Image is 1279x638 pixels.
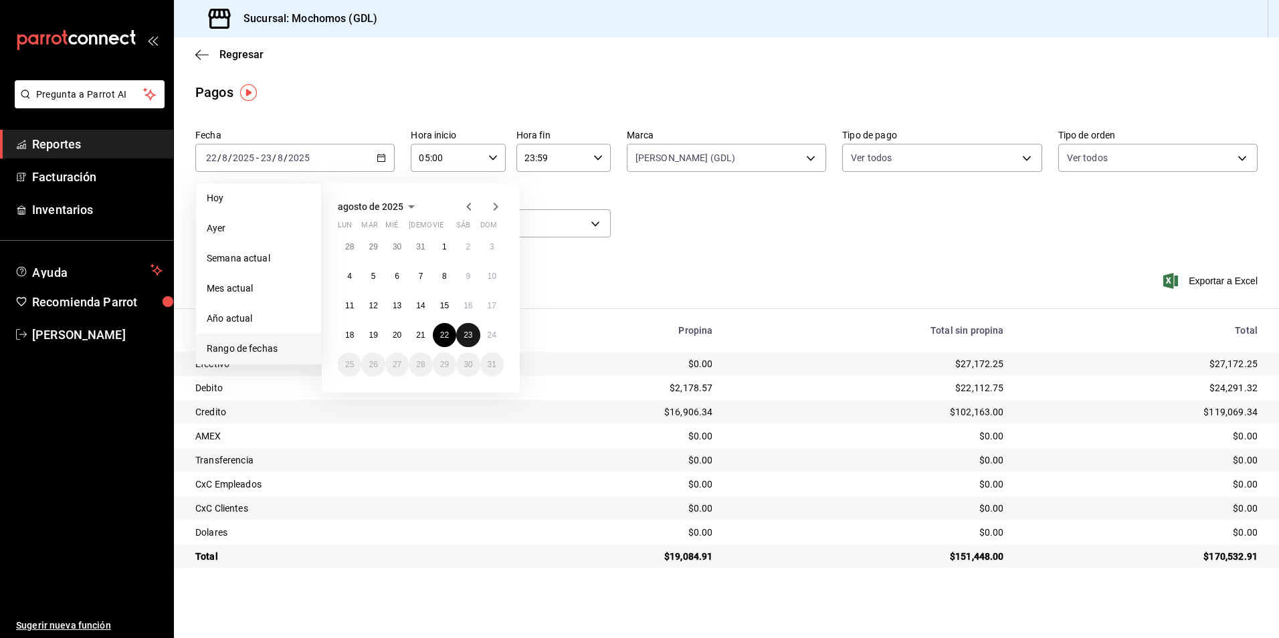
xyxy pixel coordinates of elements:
[195,82,233,102] div: Pagos
[1025,325,1258,336] div: Total
[480,323,504,347] button: 24 de agosto de 2025
[456,294,480,318] button: 16 de agosto de 2025
[361,294,385,318] button: 12 de agosto de 2025
[195,429,498,443] div: AMEX
[433,221,444,235] abbr: viernes
[32,293,163,311] span: Recomienda Parrot
[395,272,399,281] abbr: 6 de agosto de 2025
[385,264,409,288] button: 6 de agosto de 2025
[1067,151,1108,165] span: Ver todos
[1025,381,1258,395] div: $24,291.32
[9,97,165,111] a: Pregunta a Parrot AI
[338,201,403,212] span: agosto de 2025
[1025,550,1258,563] div: $170,532.91
[433,235,456,259] button: 1 de agosto de 2025
[433,323,456,347] button: 22 de agosto de 2025
[464,360,472,369] abbr: 30 de agosto de 2025
[409,294,432,318] button: 14 de agosto de 2025
[338,264,361,288] button: 4 de agosto de 2025
[519,357,712,370] div: $0.00
[627,130,826,140] label: Marca
[734,429,1004,443] div: $0.00
[256,152,259,163] span: -
[480,264,504,288] button: 10 de agosto de 2025
[195,381,498,395] div: Debito
[221,152,228,163] input: --
[207,312,310,326] span: Año actual
[1025,477,1258,491] div: $0.00
[361,235,385,259] button: 29 de julio de 2025
[519,429,712,443] div: $0.00
[393,330,401,340] abbr: 20 de agosto de 2025
[195,526,498,539] div: Dolares
[195,453,498,467] div: Transferencia
[635,151,736,165] span: [PERSON_NAME] (GDL)
[345,301,354,310] abbr: 11 de agosto de 2025
[456,264,480,288] button: 9 de agosto de 2025
[466,272,470,281] abbr: 9 de agosto de 2025
[207,342,310,356] span: Rango de fechas
[195,477,498,491] div: CxC Empleados
[516,130,611,140] label: Hora fin
[361,323,385,347] button: 19 de agosto de 2025
[1025,405,1258,419] div: $119,069.34
[480,294,504,318] button: 17 de agosto de 2025
[32,262,145,278] span: Ayuda
[519,550,712,563] div: $19,084.91
[1025,502,1258,515] div: $0.00
[393,301,401,310] abbr: 13 de agosto de 2025
[288,152,310,163] input: ----
[456,352,480,377] button: 30 de agosto de 2025
[409,221,488,235] abbr: jueves
[416,330,425,340] abbr: 21 de agosto de 2025
[1166,273,1258,289] span: Exportar a Excel
[519,453,712,467] div: $0.00
[361,352,385,377] button: 26 de agosto de 2025
[433,294,456,318] button: 15 de agosto de 2025
[233,11,377,27] h3: Sucursal: Mochomos (GDL)
[851,151,892,165] span: Ver todos
[207,191,310,205] span: Hoy
[195,48,264,61] button: Regresar
[385,294,409,318] button: 13 de agosto de 2025
[488,360,496,369] abbr: 31 de agosto de 2025
[369,242,377,251] abbr: 29 de julio de 2025
[411,130,505,140] label: Hora inicio
[734,357,1004,370] div: $27,172.25
[1025,429,1258,443] div: $0.00
[32,326,163,344] span: [PERSON_NAME]
[219,48,264,61] span: Regresar
[734,381,1004,395] div: $22,112.75
[207,251,310,265] span: Semana actual
[734,502,1004,515] div: $0.00
[409,235,432,259] button: 31 de julio de 2025
[433,352,456,377] button: 29 de agosto de 2025
[345,360,354,369] abbr: 25 de agosto de 2025
[1058,130,1258,140] label: Tipo de orden
[32,135,163,153] span: Reportes
[385,323,409,347] button: 20 de agosto de 2025
[519,526,712,539] div: $0.00
[36,88,144,102] span: Pregunta a Parrot AI
[228,152,232,163] span: /
[385,235,409,259] button: 30 de julio de 2025
[369,330,377,340] abbr: 19 de agosto de 2025
[488,330,496,340] abbr: 24 de agosto de 2025
[240,84,257,101] button: Tooltip marker
[480,221,497,235] abbr: domingo
[195,502,498,515] div: CxC Clientes
[464,330,472,340] abbr: 23 de agosto de 2025
[456,221,470,235] abbr: sábado
[195,550,498,563] div: Total
[345,242,354,251] abbr: 28 de julio de 2025
[734,405,1004,419] div: $102,163.00
[734,550,1004,563] div: $151,448.00
[338,323,361,347] button: 18 de agosto de 2025
[416,242,425,251] abbr: 31 de julio de 2025
[371,272,376,281] abbr: 5 de agosto de 2025
[361,264,385,288] button: 5 de agosto de 2025
[519,477,712,491] div: $0.00
[232,152,255,163] input: ----
[409,264,432,288] button: 7 de agosto de 2025
[260,152,272,163] input: --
